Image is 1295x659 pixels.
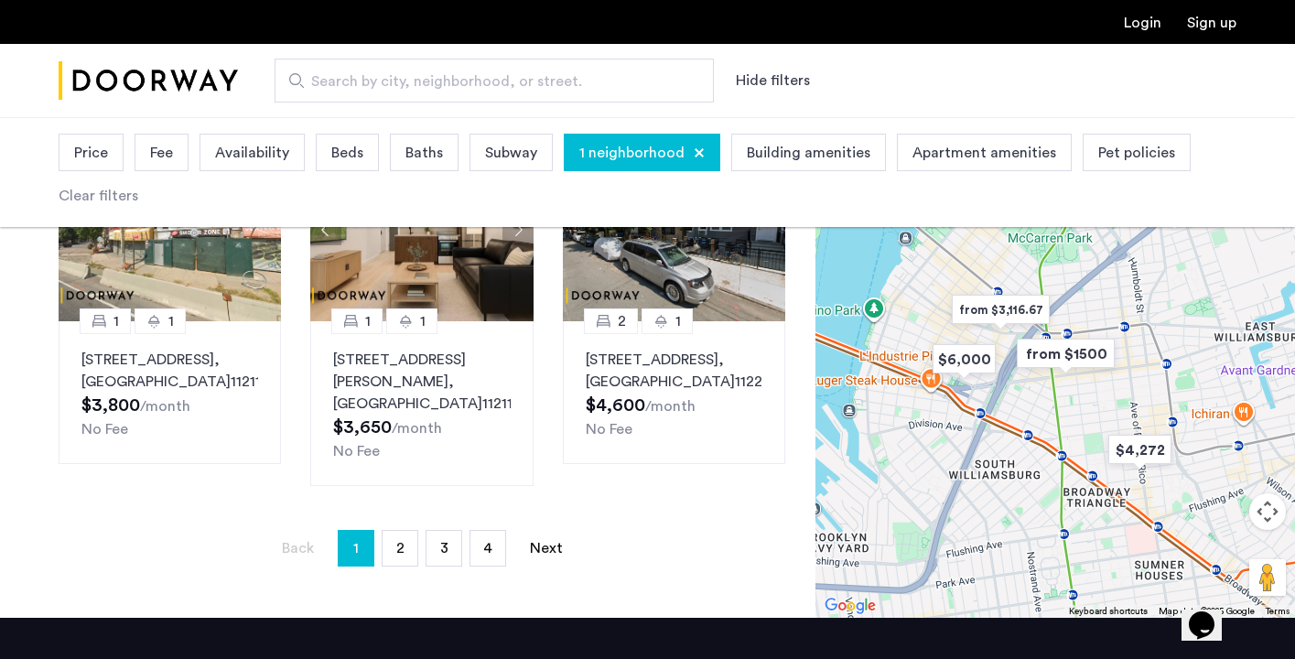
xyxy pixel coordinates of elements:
a: 21[STREET_ADDRESS], [GEOGRAPHIC_DATA]11222No Fee [563,321,785,464]
sub: /month [140,399,190,414]
a: Terms (opens in new tab) [1266,605,1290,618]
span: 1 [353,534,359,563]
button: Drag Pegman onto the map to open Street View [1249,559,1286,596]
a: Registration [1187,16,1236,30]
button: Previous apartment [310,214,341,245]
a: Cazamio Logo [59,47,238,115]
span: 1 [420,310,426,332]
nav: Pagination [59,530,785,567]
p: [STREET_ADDRESS][PERSON_NAME] 11211 [333,349,510,415]
span: Baths [405,142,443,164]
button: Map camera controls [1249,493,1286,530]
button: Next apartment [502,214,534,245]
span: 2 [618,310,626,332]
span: Back [282,541,314,556]
sub: /month [392,421,442,436]
span: Pet policies [1098,142,1175,164]
img: 360ac8f6-4482-47b0-bc3d-3cb89b569d10_638905200039138648.png [59,138,282,321]
img: 360ac8f6-4482-47b0-bc3d-3cb89b569d10_638906295237202941.png [563,138,786,321]
a: Login [1124,16,1161,30]
p: [STREET_ADDRESS] 11211 [81,349,258,393]
span: $3,650 [333,418,392,437]
a: 11[STREET_ADDRESS], [GEOGRAPHIC_DATA]11211No Fee [59,321,281,464]
div: $4,272 [1094,422,1186,478]
div: $6,000 [918,331,1010,387]
span: Apartment amenities [912,142,1056,164]
span: 1 [168,310,174,332]
span: Map data ©2025 Google [1159,607,1255,616]
div: from $3,116.67 [937,282,1064,338]
span: No Fee [333,444,380,459]
span: Availability [215,142,289,164]
span: No Fee [81,422,128,437]
img: Google [820,594,880,618]
span: Subway [485,142,537,164]
span: Building amenities [747,142,870,164]
span: 1 neighborhood [579,142,685,164]
span: 3 [440,541,448,556]
div: from $1500 [1002,326,1129,382]
iframe: chat widget [1182,586,1240,641]
span: 2 [396,541,405,556]
input: Apartment Search [275,59,714,103]
span: Beds [331,142,363,164]
a: 11[STREET_ADDRESS][PERSON_NAME], [GEOGRAPHIC_DATA]11211No Fee [310,321,533,486]
button: Show or hide filters [736,70,810,92]
span: No Fee [586,422,632,437]
span: Price [74,142,108,164]
button: Keyboard shortcuts [1069,605,1148,618]
span: 1 [365,310,371,332]
span: $4,600 [586,396,645,415]
img: logo [59,47,238,115]
div: Clear filters [59,185,138,207]
img: dc6efc1f-24ba-4395-9182-45437e21be9a_638914658122328994.jpeg [310,138,534,321]
span: Search by city, neighborhood, or street. [311,70,663,92]
p: [STREET_ADDRESS] 11222 [586,349,762,393]
span: 1 [113,310,119,332]
span: $3,800 [81,396,140,415]
a: Next [528,531,565,566]
sub: /month [645,399,696,414]
span: 1 [675,310,681,332]
a: Open this area in Google Maps (opens a new window) [820,594,880,618]
span: Fee [150,142,173,164]
span: 4 [483,541,492,556]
